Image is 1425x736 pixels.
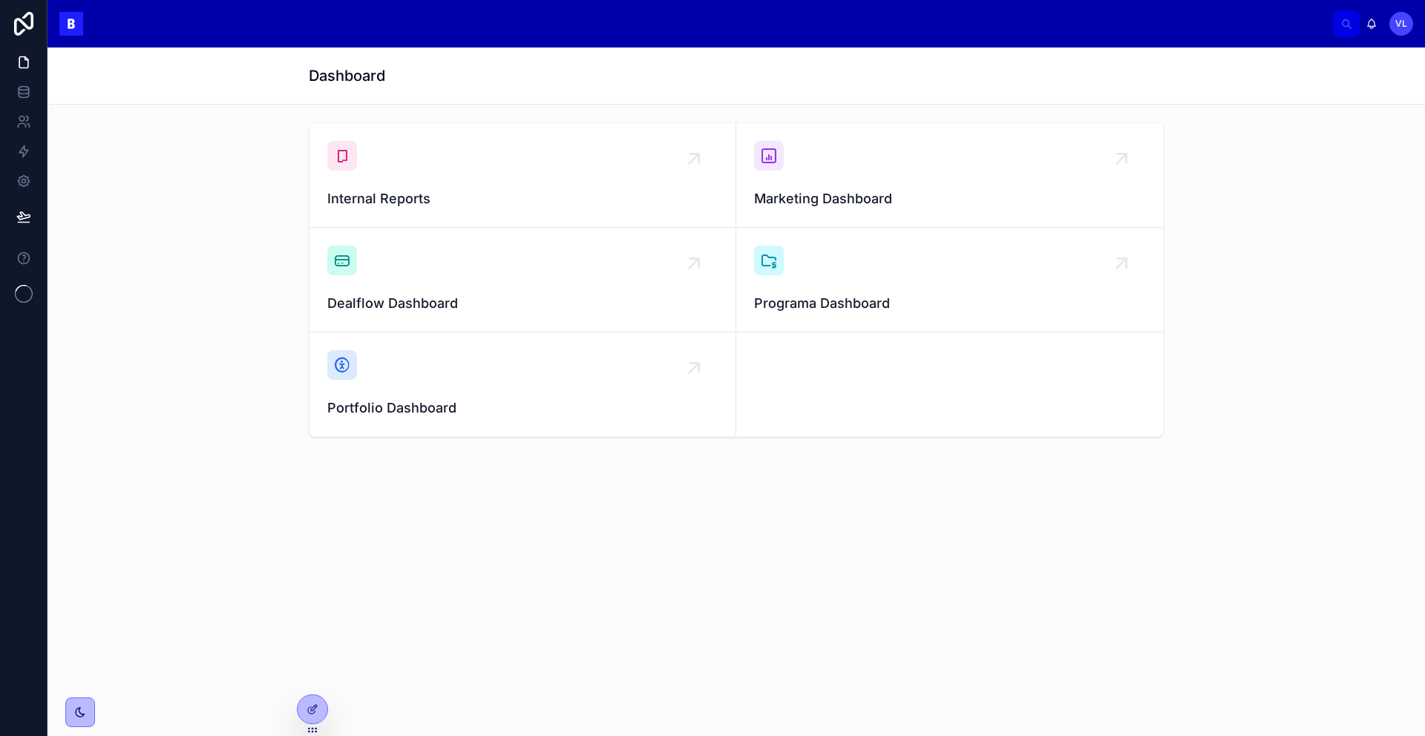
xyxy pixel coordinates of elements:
a: Marketing Dashboard [736,123,1163,228]
img: App logo [59,12,83,36]
h1: Dashboard [309,65,385,86]
span: Portfolio Dashboard [327,398,718,418]
span: Internal Reports [327,188,718,209]
a: Portfolio Dashboard [309,332,736,436]
a: Programa Dashboard [736,228,1163,332]
div: scrollable content [95,21,1333,27]
span: VL [1395,18,1407,30]
span: Programa Dashboard [754,293,1145,314]
a: Internal Reports [309,123,736,228]
a: Dealflow Dashboard [309,228,736,332]
span: Marketing Dashboard [754,188,1145,209]
span: Dealflow Dashboard [327,293,718,314]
